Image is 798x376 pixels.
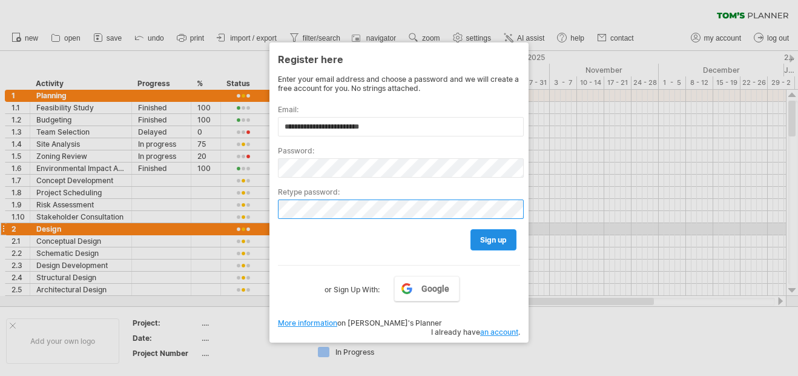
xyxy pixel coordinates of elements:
label: Email: [278,105,520,114]
a: Google [394,276,460,301]
a: an account [480,327,518,337]
a: sign up [470,229,516,250]
div: Enter your email address and choose a password and we will create a free account for you. No stri... [278,75,520,93]
div: Register here [278,48,520,70]
span: on [PERSON_NAME]'s Planner [278,318,442,327]
span: sign up [480,235,507,244]
span: I already have . [431,327,520,337]
label: Retype password: [278,187,520,196]
label: or Sign Up With: [325,276,380,297]
label: Password: [278,146,520,155]
span: Google [421,284,449,294]
a: More information [278,318,337,327]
